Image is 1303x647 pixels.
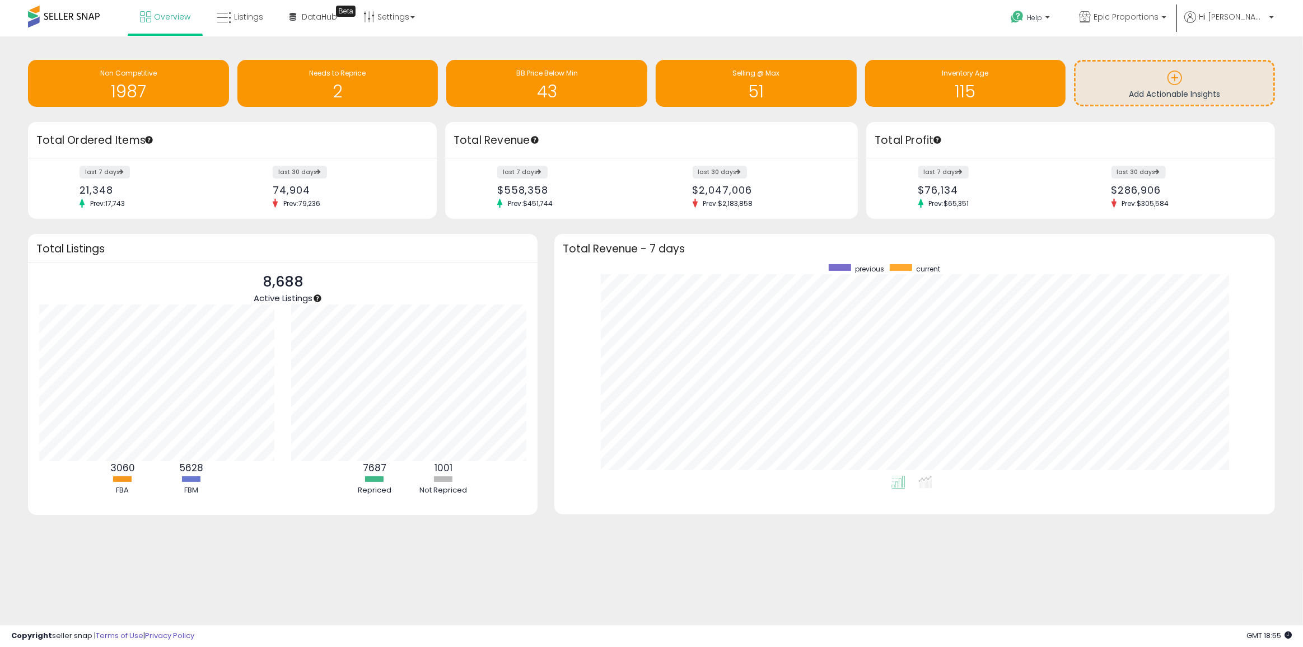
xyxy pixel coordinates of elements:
h3: Total Ordered Items [36,133,428,148]
span: Needs to Reprice [309,68,366,78]
span: Overview [154,11,190,22]
label: last 30 days [1111,166,1166,179]
h1: 115 [871,82,1061,101]
a: Inventory Age 115 [865,60,1066,107]
a: Needs to Reprice 2 [237,60,438,107]
h3: Total Profit [875,133,1267,148]
div: FBM [158,485,225,496]
span: DataHub [302,11,337,22]
span: Prev: 17,743 [85,199,130,208]
a: Help [1002,2,1061,36]
span: Prev: $305,584 [1117,199,1175,208]
h1: 2 [243,82,433,101]
div: Tooltip anchor [336,6,356,17]
span: Listings [234,11,263,22]
b: 1001 [435,461,452,475]
span: Epic Proportions [1094,11,1159,22]
span: Prev: 79,236 [278,199,326,208]
span: Non Competitive [100,68,157,78]
h1: 1987 [34,82,223,101]
span: current [916,264,940,274]
label: last 7 days [918,166,969,179]
b: 7687 [363,461,386,475]
div: $558,358 [497,184,643,196]
div: Repriced [341,485,408,496]
span: Selling @ Max [732,68,779,78]
span: BB Price Below Min [516,68,578,78]
div: $76,134 [918,184,1062,196]
label: last 7 days [80,166,130,179]
div: Not Repriced [410,485,477,496]
h3: Total Revenue - 7 days [563,245,1267,253]
span: Prev: $451,744 [502,199,558,208]
div: Tooltip anchor [144,135,154,145]
span: Help [1027,13,1042,22]
h1: 43 [452,82,642,101]
a: Non Competitive 1987 [28,60,229,107]
a: Hi [PERSON_NAME] [1184,11,1274,36]
a: Selling @ Max 51 [656,60,857,107]
div: $286,906 [1111,184,1255,196]
h3: Total Revenue [454,133,849,148]
h1: 51 [661,82,851,101]
h3: Total Listings [36,245,529,253]
b: 3060 [110,461,135,475]
a: BB Price Below Min 43 [446,60,647,107]
div: FBA [89,485,156,496]
div: 74,904 [273,184,417,196]
label: last 7 days [497,166,548,179]
div: $2,047,006 [693,184,839,196]
span: Inventory Age [942,68,988,78]
div: Tooltip anchor [530,135,540,145]
b: 5628 [180,461,203,475]
span: Add Actionable Insights [1129,88,1220,100]
div: 21,348 [80,184,223,196]
label: last 30 days [273,166,327,179]
p: 8,688 [254,271,312,293]
div: Tooltip anchor [932,135,942,145]
span: previous [855,264,884,274]
a: Add Actionable Insights [1076,62,1273,105]
i: Get Help [1010,10,1024,24]
span: Prev: $2,183,858 [698,199,759,208]
span: Prev: $65,351 [923,199,975,208]
span: Active Listings [254,292,312,304]
div: Tooltip anchor [312,293,323,303]
span: Hi [PERSON_NAME] [1199,11,1266,22]
label: last 30 days [693,166,747,179]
